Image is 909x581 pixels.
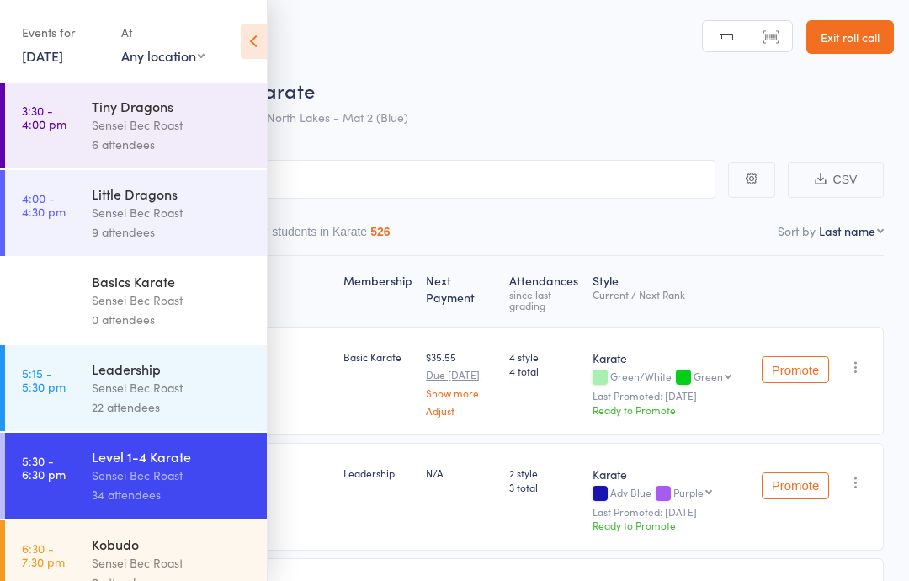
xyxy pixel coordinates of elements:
[673,487,704,498] div: Purple
[509,349,579,364] span: 4 style
[5,433,267,519] a: 5:30 -6:30 pmLevel 1-4 KarateSensei Bec Roast34 attendees
[22,46,63,65] a: [DATE]
[92,310,252,329] div: 0 attendees
[92,485,252,504] div: 34 attendees
[593,518,748,532] div: Ready to Promote
[806,20,894,54] a: Exit roll call
[22,454,66,481] time: 5:30 - 6:30 pm
[694,370,723,381] div: Green
[92,184,252,203] div: Little Dragons
[5,345,267,431] a: 5:15 -5:30 pmLeadershipSensei Bec Roast22 attendees
[426,405,496,416] a: Adjust
[426,466,496,480] div: N/A
[92,272,252,290] div: Basics Karate
[92,447,252,466] div: Level 1-4 Karate
[92,222,252,242] div: 9 attendees
[502,264,586,319] div: Atten­dances
[92,553,252,573] div: Sensei Bec Roast
[778,222,816,239] label: Sort by
[267,109,408,125] span: North Lakes - Mat 2 (Blue)
[370,225,390,238] div: 526
[92,290,252,310] div: Sensei Bec Roast
[25,160,715,199] input: Search by name
[22,104,66,131] time: 3:30 - 4:00 pm
[22,541,65,568] time: 6:30 - 7:30 pm
[5,83,267,168] a: 3:30 -4:00 pmTiny DragonsSensei Bec Roast6 attendees
[343,349,412,364] div: Basic Karate
[92,115,252,135] div: Sensei Bec Roast
[788,162,884,198] button: CSV
[92,97,252,115] div: Tiny Dragons
[509,480,579,494] span: 3 total
[426,369,496,381] small: Due [DATE]
[92,378,252,397] div: Sensei Bec Roast
[762,356,829,383] button: Promote
[593,402,748,417] div: Ready to Promote
[426,387,496,398] a: Show more
[426,349,496,416] div: $35.55
[593,466,748,482] div: Karate
[509,364,579,378] span: 4 total
[5,258,267,344] a: 4:30 -5:15 pmBasics KarateSensei Bec Roast0 attendees
[92,535,252,553] div: Kobudo
[419,264,502,319] div: Next Payment
[819,222,875,239] div: Last name
[586,264,755,319] div: Style
[92,360,252,378] div: Leadership
[593,506,748,518] small: Last Promoted: [DATE]
[509,289,579,311] div: since last grading
[593,349,748,366] div: Karate
[593,289,748,300] div: Current / Next Rank
[509,466,579,480] span: 2 style
[5,170,267,256] a: 4:00 -4:30 pmLittle DragonsSensei Bec Roast9 attendees
[593,390,748,402] small: Last Promoted: [DATE]
[337,264,419,319] div: Membership
[22,19,104,46] div: Events for
[22,279,64,306] time: 4:30 - 5:15 pm
[121,19,205,46] div: At
[22,366,66,393] time: 5:15 - 5:30 pm
[92,135,252,154] div: 6 attendees
[22,191,66,218] time: 4:00 - 4:30 pm
[92,203,252,222] div: Sensei Bec Roast
[593,370,748,385] div: Green/White
[121,46,205,65] div: Any location
[92,397,252,417] div: 22 attendees
[92,466,252,485] div: Sensei Bec Roast
[343,466,412,480] div: Leadership
[239,216,390,255] button: Other students in Karate526
[762,472,829,499] button: Promote
[593,487,748,501] div: Adv Blue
